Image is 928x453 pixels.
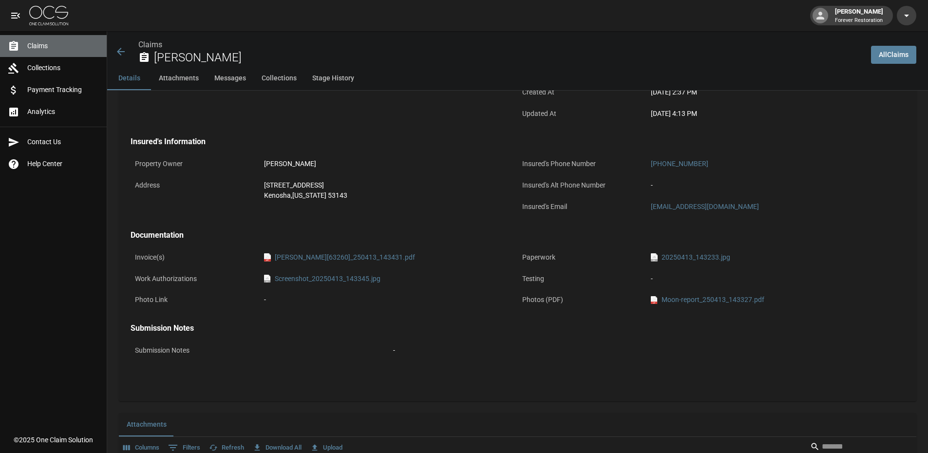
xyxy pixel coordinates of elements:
div: related-list tabs [119,413,916,436]
button: Collections [254,67,304,90]
p: Paperwork [518,248,647,267]
p: Photos (PDF) [518,290,647,309]
span: Analytics [27,107,99,117]
div: [DATE] 2:37 PM [651,87,900,97]
a: pdfMoon-report_250413_143327.pdf [651,295,764,305]
h4: Submission Notes [131,323,905,333]
div: [PERSON_NAME] [831,7,887,24]
p: Submission Notes [131,341,389,360]
p: Work Authorizations [131,269,260,288]
p: Forever Restoration [835,17,883,25]
a: Claims [138,40,162,49]
h2: [PERSON_NAME] [154,51,863,65]
h4: Documentation [131,230,905,240]
img: ocs-logo-white-transparent.png [29,6,68,25]
div: - [393,345,900,356]
h4: Insured's Information [131,137,905,147]
a: jpgScreenshot_20250413_143345.jpg [264,274,380,284]
div: - [264,295,513,305]
a: jpg20250413_143233.jpg [651,252,730,263]
button: Details [107,67,151,90]
div: [STREET_ADDRESS] [264,180,513,190]
p: Updated At [518,104,647,123]
p: Insured's Phone Number [518,154,647,173]
p: Insured's Email [518,197,647,216]
div: Kenosha , [US_STATE] 53143 [264,190,513,201]
div: anchor tabs [107,67,928,90]
p: Photo Link [131,290,260,309]
button: Attachments [119,413,174,436]
p: Property Owner [131,154,260,173]
span: Collections [27,63,99,73]
button: open drawer [6,6,25,25]
p: Insured's Alt Phone Number [518,176,647,195]
a: AllClaims [871,46,916,64]
p: Address [131,176,260,195]
button: Attachments [151,67,207,90]
button: Messages [207,67,254,90]
p: Created At [518,83,647,102]
a: pdf[PERSON_NAME][63260]_250413_143431.pdf [264,252,415,263]
div: - [651,274,900,284]
div: © 2025 One Claim Solution [14,435,93,445]
span: Claims [27,41,99,51]
span: Payment Tracking [27,85,99,95]
div: [DATE] 4:13 PM [651,109,900,119]
span: Help Center [27,159,99,169]
a: [PHONE_NUMBER] [651,160,708,168]
div: [PERSON_NAME] [264,159,513,169]
p: Invoice(s) [131,248,260,267]
button: Stage History [304,67,362,90]
p: Testing [518,269,647,288]
a: [EMAIL_ADDRESS][DOMAIN_NAME] [651,203,759,210]
div: - [651,180,900,190]
span: Contact Us [27,137,99,147]
nav: breadcrumb [138,39,863,51]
